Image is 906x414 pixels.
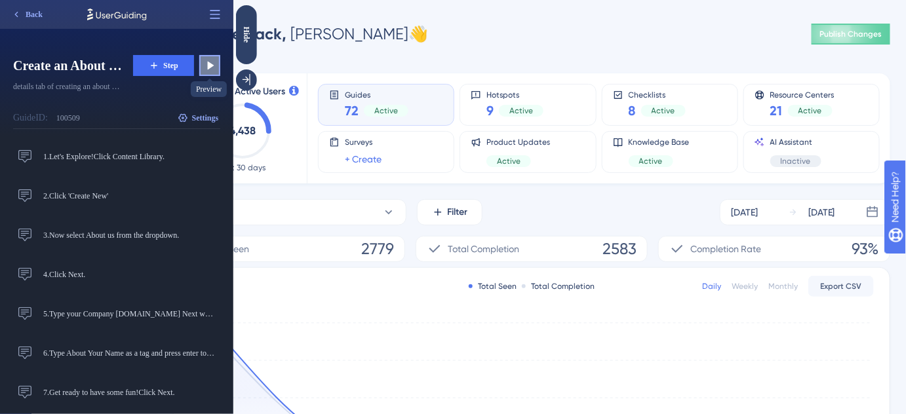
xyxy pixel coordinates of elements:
button: Export CSV [808,276,874,297]
span: 2. Click 'Create New' [43,191,215,201]
span: Need Help? [31,3,82,19]
iframe: UserGuiding AI Assistant Launcher [851,362,890,402]
span: Product Updates [486,137,550,147]
span: 2583 [602,238,637,259]
button: Publish Changes [812,24,890,45]
span: 9 [486,102,494,120]
div: Guide ID: [13,110,48,126]
div: Daily [702,281,721,292]
span: details tab of creating an about us page [13,81,123,92]
span: Total Completion [448,241,519,257]
span: Active [374,105,398,116]
button: All Guides [173,199,406,225]
span: Export CSV [821,281,862,292]
span: 1. Let's Explore!Click Content Library. [43,151,215,162]
span: 72 [345,102,359,120]
span: Settings [192,113,219,123]
span: 4. Click Next. [43,269,215,280]
span: 93% [852,238,879,259]
span: Active [639,156,663,166]
span: Active [798,105,822,116]
span: Surveys [345,137,382,147]
span: 8 [629,102,636,120]
span: Back [26,9,43,20]
button: Filter [417,199,483,225]
div: [DATE] [731,204,758,220]
span: Create an About Us page part one [13,56,123,75]
div: [PERSON_NAME] 👋 [173,24,428,45]
span: Completion Rate [690,241,761,257]
span: 2779 [361,238,394,259]
span: Publish Changes [819,29,882,39]
span: 7. Get ready to have some fun!Click Next. [43,387,215,398]
div: Monthly [768,281,798,292]
a: + Create [345,151,382,167]
div: Total Seen [469,281,517,292]
span: Knowledge Base [629,137,690,147]
button: Back [5,4,49,25]
div: 100509 [56,113,80,123]
span: Active [652,105,675,116]
span: Inactive [781,156,811,166]
span: 21 [770,102,783,120]
span: 5. Type your Company [DOMAIN_NAME] Next when you are ready to keep going. [43,309,215,319]
div: Total Completion [522,281,595,292]
span: Hotspots [486,90,543,99]
button: Settings [176,107,220,128]
div: [DATE] [808,204,835,220]
span: Active [497,156,521,166]
span: AI Assistant [770,137,821,147]
span: Step [163,60,178,71]
span: Last 30 days [220,162,266,173]
span: Checklists [629,90,686,99]
span: 3. Now select About us from the dropdown. [43,230,215,240]
div: Weekly [732,281,758,292]
span: 6. Type About Your Name as a tag and press enter to add it.Tags will help you find your page easi... [43,348,215,358]
span: Resource Centers [770,90,835,99]
span: Guides [345,90,408,99]
span: Monthly Active Users [200,84,285,100]
span: Active [509,105,533,116]
text: 4,438 [229,124,256,137]
span: Filter [448,204,468,220]
button: Step [133,55,194,76]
